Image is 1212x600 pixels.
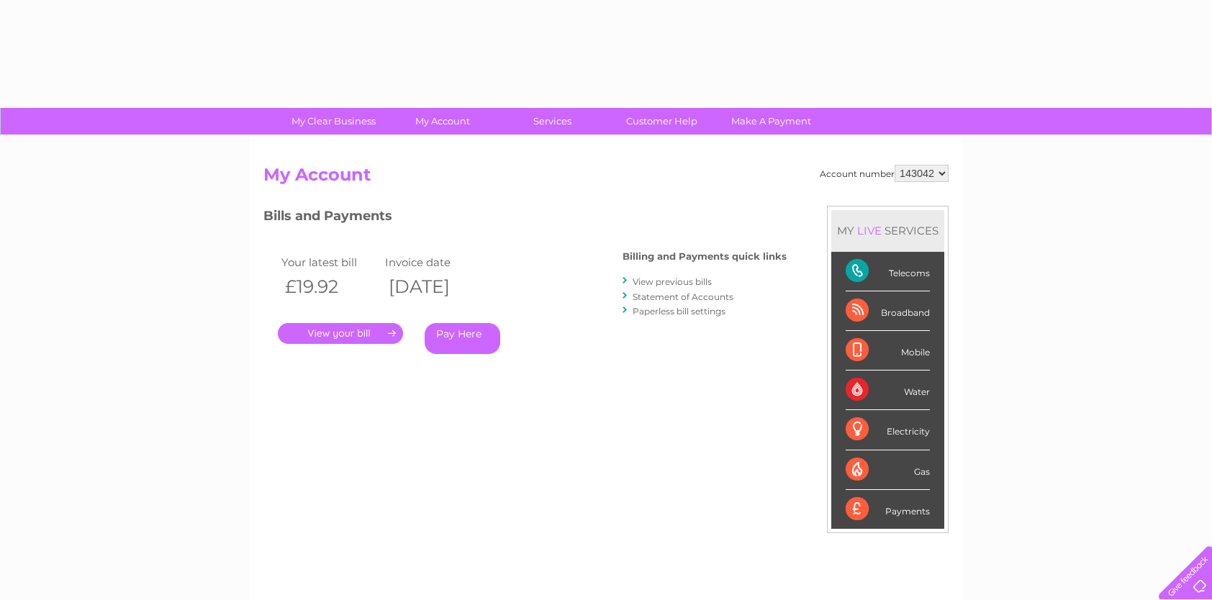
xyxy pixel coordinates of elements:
a: View previous bills [633,276,712,287]
th: £19.92 [278,272,381,301]
a: Make A Payment [712,108,831,135]
div: LIVE [854,224,885,237]
div: Water [846,371,930,410]
a: Statement of Accounts [633,291,733,302]
div: Mobile [846,331,930,371]
div: Account number [820,165,949,182]
div: Payments [846,490,930,529]
a: Customer Help [602,108,721,135]
div: Telecoms [846,252,930,291]
a: Pay Here [425,323,500,354]
td: Invoice date [381,253,485,272]
a: Services [493,108,612,135]
a: My Account [384,108,502,135]
h4: Billing and Payments quick links [623,251,787,262]
div: Gas [846,450,930,490]
a: Paperless bill settings [633,306,725,317]
div: MY SERVICES [831,210,944,251]
th: [DATE] [381,272,485,301]
a: My Clear Business [274,108,393,135]
h3: Bills and Payments [263,206,787,231]
td: Your latest bill [278,253,381,272]
div: Electricity [846,410,930,450]
div: Broadband [846,291,930,331]
a: . [278,323,403,344]
h2: My Account [263,165,949,192]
